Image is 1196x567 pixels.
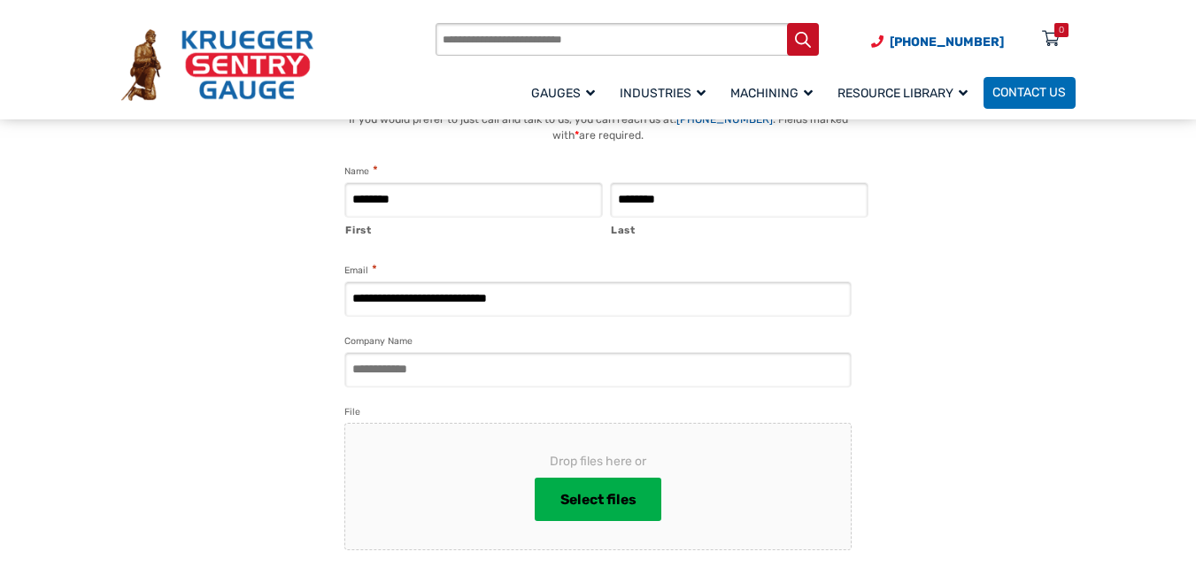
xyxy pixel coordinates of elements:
span: Contact Us [992,86,1066,101]
a: [PHONE_NUMBER] [676,113,773,126]
span: Drop files here or [374,452,822,471]
a: Machining [721,74,829,111]
a: Phone Number (920) 434-8860 [871,33,1004,51]
p: If you would prefer to just call and talk to us, you can reach us at: . Fields marked with are re... [327,111,869,144]
label: First [345,218,603,238]
label: Last [611,218,868,238]
span: Resource Library [837,86,968,101]
span: Industries [620,86,706,101]
span: Gauges [531,86,595,101]
label: File [344,404,360,420]
a: Resource Library [829,74,984,111]
button: select files, file [535,478,661,522]
label: Email [344,262,376,279]
span: [PHONE_NUMBER] [890,34,1004,50]
a: Gauges [522,74,611,111]
label: Company Name [344,333,413,349]
a: Contact Us [984,77,1076,109]
a: Industries [611,74,721,111]
img: Krueger Sentry Gauge [121,29,313,100]
span: Machining [730,86,813,101]
div: 0 [1059,23,1064,37]
legend: Name [344,163,377,180]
